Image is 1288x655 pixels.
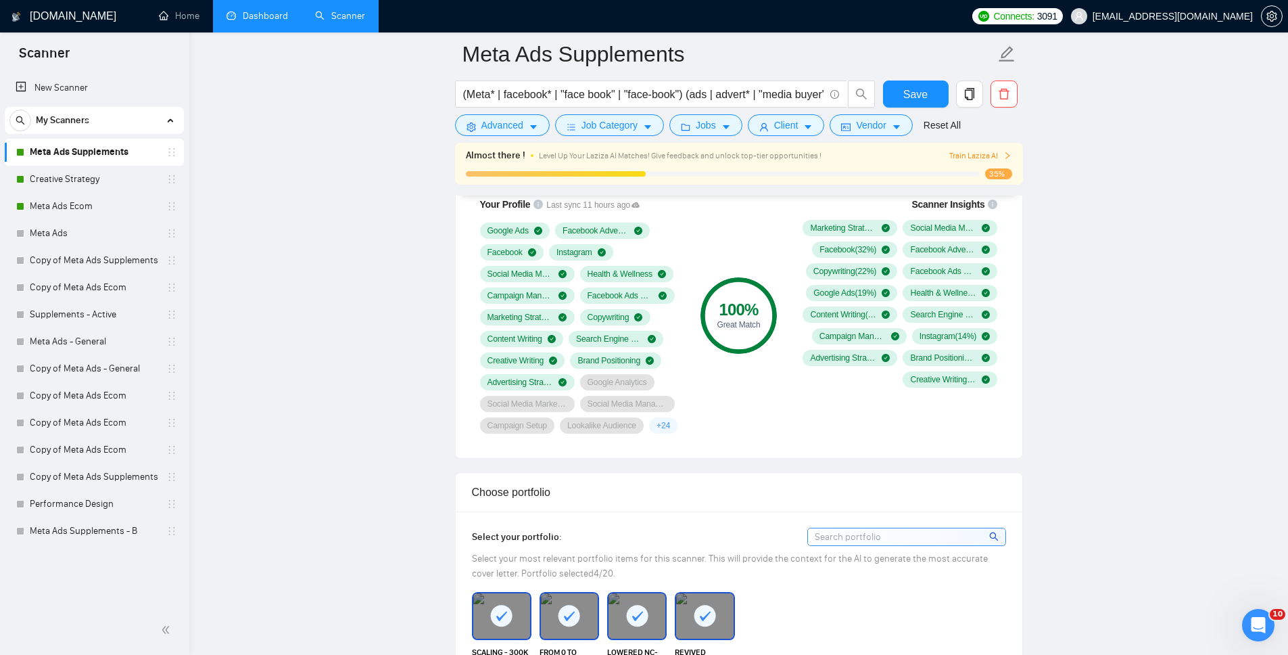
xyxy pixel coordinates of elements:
span: holder [166,417,177,428]
iframe: Intercom live chat [1242,609,1274,641]
span: check-circle [548,335,556,343]
span: 10 [1270,609,1285,620]
span: check-circle [528,248,536,256]
span: Advertising Strategy ( 11 %) [810,353,876,363]
span: Health & Wellness ( 19 %) [910,288,976,298]
span: check-circle [982,354,990,362]
span: Level Up Your Laziza AI Matches! Give feedback and unlock top-tier opportunities ! [539,151,821,160]
span: holder [166,390,177,401]
span: check-circle [659,292,667,300]
span: Instagram ( 14 %) [920,331,976,342]
button: settingAdvancedcaret-down [455,114,550,136]
li: My Scanners [5,107,184,545]
span: My Scanners [36,107,89,134]
span: check-circle [882,311,890,319]
span: Copywriting [588,312,629,323]
span: copy [957,88,982,100]
a: Meta Ads - General [30,328,158,355]
a: Copy of Meta Ads Ecom [30,436,158,464]
span: Facebook ( 32 %) [819,244,876,255]
span: info-circle [988,200,997,209]
a: dashboardDashboard [226,10,288,22]
span: Job Category [581,118,638,133]
span: Social Media Marketing [487,269,554,279]
a: Supplements - Active [30,301,158,328]
span: check-circle [982,332,990,340]
span: caret-down [803,122,813,132]
a: Copy of Meta Ads Ecom [30,382,158,409]
span: Search Engine Optimization ( 16 %) [910,309,976,320]
div: Great Match [700,321,777,329]
a: Reset All [924,118,961,133]
span: Facebook [487,247,523,258]
span: Google Analytics [588,377,647,388]
span: Marketing Strategy ( 65 %) [810,223,876,233]
a: setting [1261,11,1283,22]
span: user [1074,12,1084,21]
a: Copy of Meta Ads Supplements [30,464,158,491]
span: check-circle [558,292,567,300]
a: Meta Ads Supplements - B [30,518,158,545]
span: Social Media Marketing ( 49 %) [910,223,976,233]
span: right [1003,152,1011,160]
span: 35% [985,168,1012,179]
span: Facebook Ads Manager [588,290,654,301]
button: Train Laziza AI [949,150,1011,162]
span: check-circle [558,378,567,386]
a: Copy of Meta Ads Supplements [30,247,158,274]
span: Creative Writing ( 11 %) [910,374,976,385]
span: check-circle [982,376,990,384]
a: Copy of Meta Ads - General [30,355,158,382]
span: caret-down [721,122,731,132]
span: check-circle [634,313,642,321]
input: Scanner name... [462,37,995,71]
a: Creative Strategy [30,166,158,193]
a: Copy of Meta Ads Ecom [30,274,158,301]
span: check-circle [982,311,990,319]
span: holder [166,363,177,374]
a: New Scanner [16,74,173,101]
a: searchScanner [315,10,365,22]
span: holder [166,445,177,455]
span: holder [166,499,177,510]
span: Select your most relevant portfolio items for this scanner. This will provide the context for the... [472,553,988,579]
span: check-circle [598,248,606,256]
span: caret-down [529,122,538,132]
span: check-circle [882,224,890,232]
span: check-circle [882,267,890,275]
li: New Scanner [5,74,184,101]
span: Advanced [481,118,523,133]
span: folder [681,122,690,132]
button: userClientcaret-down [748,114,825,136]
span: Facebook Ads Manager ( 19 %) [910,266,976,277]
span: Copywriting ( 22 %) [813,266,877,277]
span: holder [166,282,177,293]
span: search [849,88,874,100]
span: Social Media Marketing Strategy [487,399,567,409]
span: holder [166,228,177,239]
span: user [759,122,769,132]
span: Campaign Setup [487,420,547,431]
span: double-left [161,623,174,637]
img: logo [11,6,21,28]
span: Marketing Strategy [487,312,554,323]
button: copy [956,81,983,108]
span: check-circle [549,357,557,365]
span: Facebook Advertising ( 27 %) [910,244,976,255]
span: Save [903,86,928,103]
span: check-circle [634,227,642,235]
span: check-circle [982,267,990,275]
span: Jobs [696,118,716,133]
span: search [989,529,1001,544]
span: check-circle [648,335,656,343]
span: Instagram [556,247,592,258]
span: Advertising Strategy [487,377,554,388]
span: search [10,116,30,125]
span: caret-down [643,122,652,132]
a: Meta Ads [30,220,158,247]
span: check-circle [558,270,567,278]
span: holder [166,472,177,482]
span: Social Media Management [588,399,667,409]
a: homeHome [159,10,199,22]
button: delete [991,81,1018,108]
